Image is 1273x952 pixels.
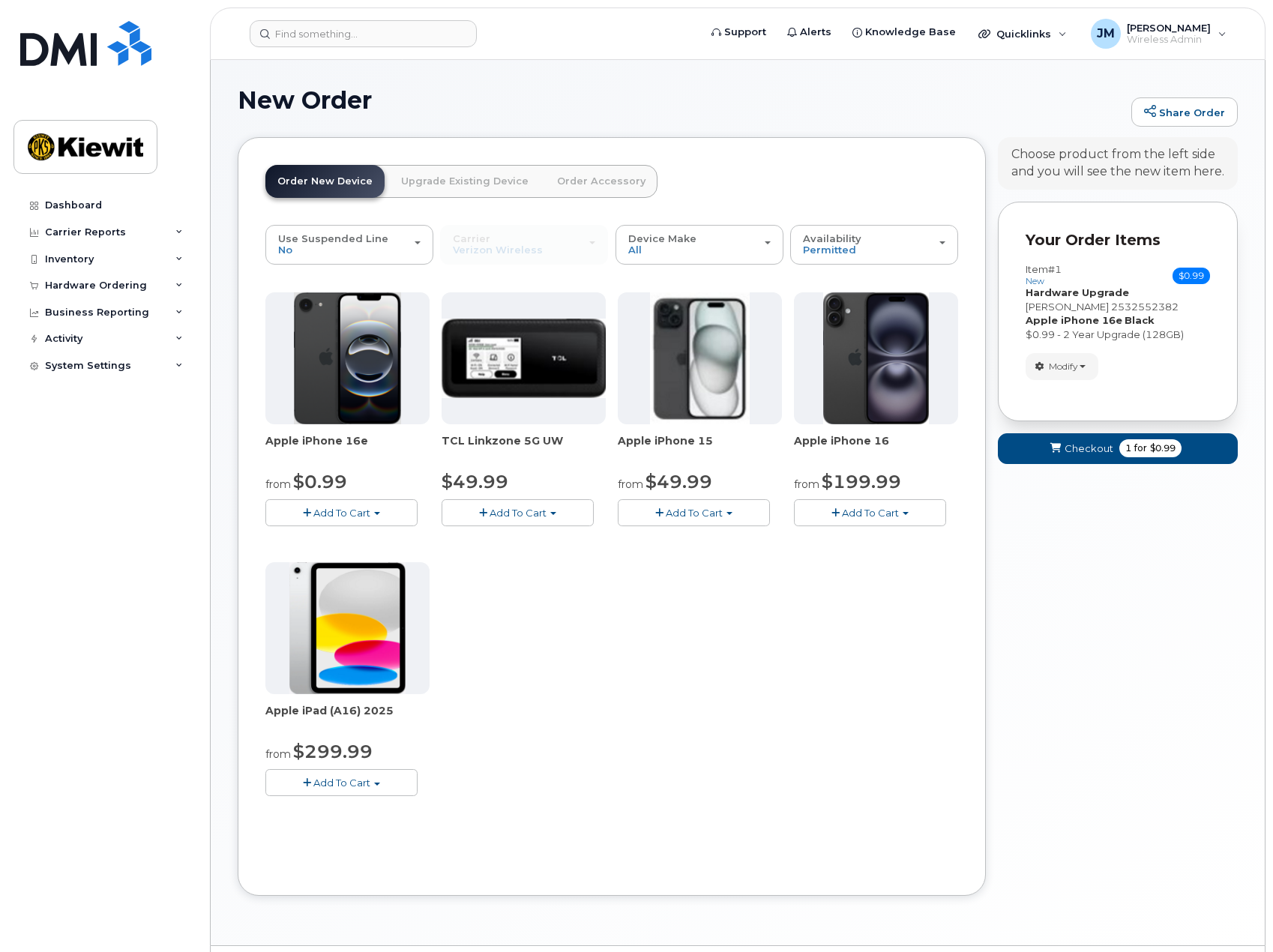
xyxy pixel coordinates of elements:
[1173,268,1210,284] span: $0.99
[313,507,370,519] span: Add To Cart
[628,232,696,244] span: Device Make
[1065,442,1113,456] span: Checkout
[265,499,418,525] button: Add To Cart
[1026,314,1122,326] strong: Apple iPhone 16e
[278,232,388,244] span: Use Suspended Line
[1026,229,1210,251] p: Your Order Items
[265,433,430,463] div: Apple iPhone 16e
[1208,887,1262,941] iframe: Messenger Launcher
[1049,360,1078,373] span: Modify
[1111,301,1179,313] span: 2532552382
[822,471,901,492] span: $199.99
[618,477,643,491] small: from
[1026,264,1062,286] h3: Item
[650,292,750,424] img: iphone15.jpg
[1011,146,1224,181] div: Choose product from the left side and you will see the new item here.
[442,471,508,492] span: $49.99
[265,747,291,761] small: from
[618,433,782,463] div: Apple iPhone 15
[1048,263,1062,275] span: #1
[628,244,642,256] span: All
[545,165,657,198] a: Order Accessory
[265,703,430,733] div: Apple iPad (A16) 2025
[442,499,594,525] button: Add To Cart
[1026,353,1098,379] button: Modify
[1131,97,1238,127] a: Share Order
[794,499,946,525] button: Add To Cart
[1150,442,1176,455] span: $0.99
[293,471,347,492] span: $0.99
[803,244,856,256] span: Permitted
[278,244,292,256] span: No
[293,741,373,762] span: $299.99
[1026,328,1210,342] div: $0.99 - 2 Year Upgrade (128GB)
[790,225,958,264] button: Availability Permitted
[490,507,547,519] span: Add To Cart
[794,433,958,463] div: Apple iPhone 16
[389,165,541,198] a: Upgrade Existing Device
[794,477,819,491] small: from
[1131,442,1150,455] span: for
[842,507,899,519] span: Add To Cart
[294,292,402,424] img: iphone16e.png
[1026,301,1109,313] span: [PERSON_NAME]
[803,232,861,244] span: Availability
[442,433,606,463] div: TCL Linkzone 5G UW
[265,769,418,795] button: Add To Cart
[666,507,723,519] span: Add To Cart
[645,471,712,492] span: $49.99
[238,87,1124,113] h1: New Order
[442,319,606,398] img: linkzone5g.png
[265,225,433,264] button: Use Suspended Line No
[313,777,370,789] span: Add To Cart
[1026,276,1044,286] small: new
[265,165,385,198] a: Order New Device
[998,433,1238,464] button: Checkout 1 for $0.99
[289,562,406,694] img: ipad_11.png
[1125,314,1155,326] strong: Black
[616,225,783,264] button: Device Make All
[618,499,770,525] button: Add To Cart
[265,477,291,491] small: from
[1026,286,1129,298] strong: Hardware Upgrade
[823,292,929,424] img: iphone_16_plus.png
[1125,442,1131,455] span: 1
